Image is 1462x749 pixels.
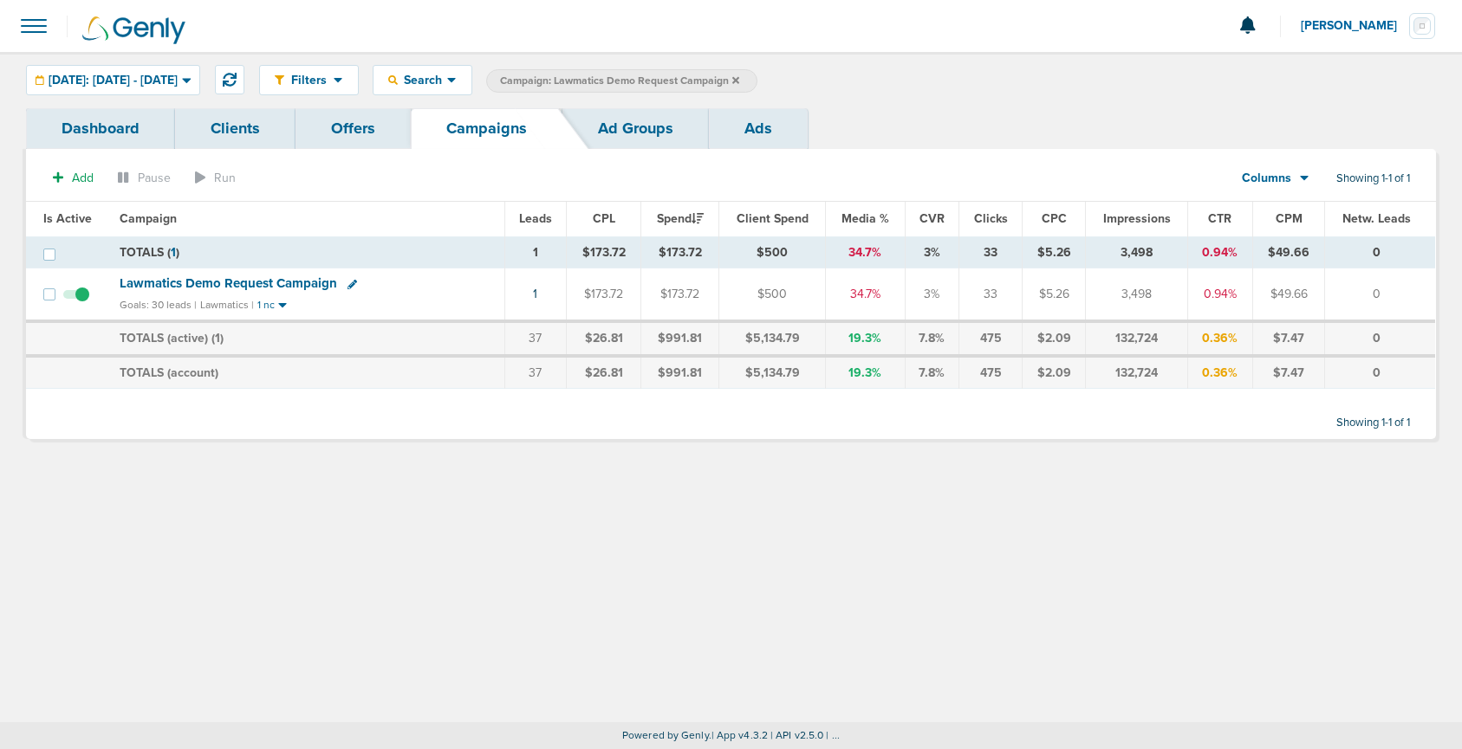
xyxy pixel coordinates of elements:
[411,108,562,149] a: Campaigns
[1253,236,1325,268] td: $49.66
[1242,170,1291,187] span: Columns
[1086,356,1188,389] td: 132,724
[737,211,809,226] span: Client Spend
[1325,356,1435,389] td: 0
[712,729,768,741] span: | App v4.3.2
[1023,236,1086,268] td: $5.26
[905,268,959,321] td: 3%
[1208,211,1231,226] span: CTR
[593,211,615,226] span: CPL
[567,321,641,356] td: $26.81
[504,236,567,268] td: 1
[504,321,567,356] td: 37
[974,211,1008,226] span: Clicks
[905,236,959,268] td: 3%
[1336,171,1410,186] span: Showing 1-1 of 1
[1276,211,1303,226] span: CPM
[398,73,447,87] span: Search
[1253,356,1325,389] td: $7.47
[959,321,1023,356] td: 475
[657,211,704,226] span: Spend
[109,356,504,389] td: TOTALS (account)
[43,165,103,190] button: Add
[567,268,641,321] td: $173.72
[49,74,178,87] span: [DATE]: [DATE] - [DATE]
[826,321,905,356] td: 19.3%
[72,171,94,185] span: Add
[284,73,334,87] span: Filters
[1086,236,1188,268] td: 3,498
[826,236,905,268] td: 34.7%
[120,275,337,291] span: Lawmatics Demo Request Campaign
[109,321,504,356] td: TOTALS (active) ( )
[1253,321,1325,356] td: $7.47
[826,268,905,321] td: 34.7%
[1301,20,1409,32] span: [PERSON_NAME]
[567,356,641,389] td: $26.81
[120,299,197,312] small: Goals: 30 leads |
[567,236,641,268] td: $173.72
[1336,416,1410,430] span: Showing 1-1 of 1
[200,299,254,311] small: Lawmatics |
[562,108,709,149] a: Ad Groups
[1023,268,1086,321] td: $5.26
[1187,236,1252,268] td: 0.94%
[171,245,176,260] span: 1
[296,108,411,149] a: Offers
[640,321,718,356] td: $991.81
[826,356,905,389] td: 19.3%
[905,356,959,389] td: 7.8%
[770,729,823,741] span: | API v2.5.0
[709,108,808,149] a: Ads
[175,108,296,149] a: Clients
[841,211,889,226] span: Media %
[1187,268,1252,321] td: 0.94%
[1187,321,1252,356] td: 0.36%
[719,321,826,356] td: $5,134.79
[959,268,1023,321] td: 33
[504,356,567,389] td: 37
[1042,211,1067,226] span: CPC
[719,356,826,389] td: $5,134.79
[959,356,1023,389] td: 475
[719,268,826,321] td: $500
[1023,356,1086,389] td: $2.09
[533,287,537,301] a: 1
[82,16,185,44] img: Genly
[640,236,718,268] td: $173.72
[1086,268,1188,321] td: 3,498
[719,236,826,268] td: $500
[109,236,504,268] td: TOTALS ( )
[257,299,275,312] small: 1 nc
[1253,268,1325,321] td: $49.66
[640,268,718,321] td: $173.72
[1325,236,1435,268] td: 0
[959,236,1023,268] td: 33
[215,331,220,345] span: 1
[1023,321,1086,356] td: $2.09
[1103,211,1171,226] span: Impressions
[26,108,175,149] a: Dashboard
[1086,321,1188,356] td: 132,724
[120,211,177,226] span: Campaign
[43,211,92,226] span: Is Active
[500,74,739,88] span: Campaign: Lawmatics Demo Request Campaign
[519,211,552,226] span: Leads
[1342,211,1411,226] span: Netw. Leads
[905,321,959,356] td: 7.8%
[640,356,718,389] td: $991.81
[826,729,840,741] span: | ...
[1187,356,1252,389] td: 0.36%
[919,211,945,226] span: CVR
[1325,321,1435,356] td: 0
[1325,268,1435,321] td: 0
